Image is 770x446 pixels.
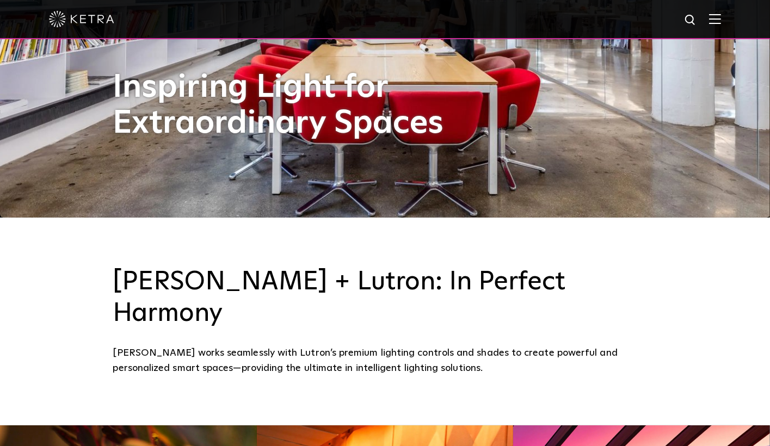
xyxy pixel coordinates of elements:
h3: [PERSON_NAME] + Lutron: In Perfect Harmony [113,267,657,329]
h1: Inspiring Light for Extraordinary Spaces [113,70,467,141]
img: ketra-logo-2019-white [49,11,114,27]
div: [PERSON_NAME] works seamlessly with Lutron’s premium lighting controls and shades to create power... [113,345,657,376]
img: Hamburger%20Nav.svg [709,14,721,24]
img: search icon [684,14,698,27]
